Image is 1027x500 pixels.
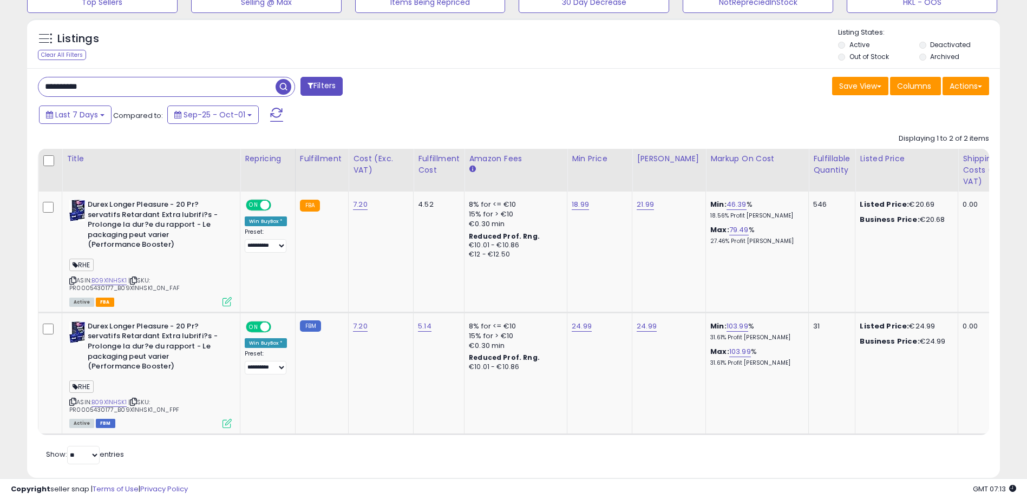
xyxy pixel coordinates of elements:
[113,110,163,121] span: Compared to:
[245,153,291,165] div: Repricing
[963,200,1015,209] div: 0.00
[729,225,749,235] a: 79.49
[860,336,919,346] b: Business Price:
[91,276,127,285] a: B09X1NHSK1
[637,321,657,332] a: 24.99
[710,347,800,367] div: %
[849,40,869,49] label: Active
[469,200,559,209] div: 8% for <= €10
[69,419,94,428] span: All listings currently available for purchase on Amazon
[943,77,989,95] button: Actions
[729,346,751,357] a: 103.99
[88,200,219,253] b: Durex Longer Pleasure - 20 Pr?servatifs Retardant Extra lubrifi?s - Prolonge la dur?e du rapport ...
[469,341,559,351] div: €0.30 min
[813,200,847,209] div: 546
[710,153,804,165] div: Markup on Cost
[247,322,260,331] span: ON
[469,209,559,219] div: 15% for > €10
[469,219,559,229] div: €0.30 min
[418,200,456,209] div: 4.52
[96,419,115,428] span: FBM
[813,153,851,176] div: Fulfillable Quantity
[860,321,909,331] b: Listed Price:
[69,259,94,271] span: RHE
[572,153,627,165] div: Min Price
[96,298,114,307] span: FBA
[11,484,188,495] div: seller snap | |
[300,320,321,332] small: FBM
[69,276,180,292] span: | SKU: PR0005430177_B09X1NHSK1_0N_FAF
[184,109,245,120] span: Sep-25 - Oct-01
[469,321,559,331] div: 8% for <= €10
[300,200,320,212] small: FBA
[832,77,888,95] button: Save View
[973,484,1016,494] span: 2025-10-9 07:13 GMT
[69,200,232,305] div: ASIN:
[860,215,950,225] div: €20.68
[469,331,559,341] div: 15% for > €10
[57,31,99,47] h5: Listings
[813,321,847,331] div: 31
[860,199,909,209] b: Listed Price:
[899,134,989,144] div: Displaying 1 to 2 of 2 items
[930,40,971,49] label: Deactivated
[69,321,232,427] div: ASIN:
[727,199,747,210] a: 46.39
[353,199,368,210] a: 7.20
[963,153,1018,187] div: Shipping Costs (Exc. VAT)
[69,321,85,343] img: 41PFtYrqBjL._SL40_.jpg
[710,200,800,220] div: %
[469,353,540,362] b: Reduced Prof. Rng.
[469,363,559,372] div: €10.01 - €10.86
[897,81,931,91] span: Columns
[572,199,589,210] a: 18.99
[710,321,727,331] b: Min:
[706,149,809,192] th: The percentage added to the cost of goods (COGS) that forms the calculator for Min & Max prices.
[930,52,959,61] label: Archived
[710,225,800,245] div: %
[710,225,729,235] b: Max:
[88,321,219,374] b: Durex Longer Pleasure - 20 Pr?servatifs Retardant Extra lubrifi?s - Prolonge la dur?e du rapport ...
[710,212,800,220] p: 18.56% Profit [PERSON_NAME]
[860,153,953,165] div: Listed Price
[710,346,729,357] b: Max:
[245,338,287,348] div: Win BuyBox *
[838,28,1000,38] p: Listing States:
[860,337,950,346] div: €24.99
[38,50,86,60] div: Clear All Filters
[418,321,431,332] a: 5.14
[46,449,124,459] span: Show: entries
[637,153,701,165] div: [PERSON_NAME]
[890,77,941,95] button: Columns
[245,228,287,253] div: Preset:
[69,298,94,307] span: All listings currently available for purchase on Amazon
[270,322,287,331] span: OFF
[418,153,460,176] div: Fulfillment Cost
[69,380,94,393] span: RHE
[727,321,748,332] a: 103.99
[245,216,287,226] div: Win BuyBox *
[140,484,188,494] a: Privacy Policy
[469,250,559,259] div: €12 - €12.50
[167,106,259,124] button: Sep-25 - Oct-01
[11,484,50,494] strong: Copyright
[860,214,919,225] b: Business Price:
[637,199,654,210] a: 21.99
[353,153,409,176] div: Cost (Exc. VAT)
[300,153,344,165] div: Fulfillment
[469,153,562,165] div: Amazon Fees
[849,52,889,61] label: Out of Stock
[860,321,950,331] div: €24.99
[469,232,540,241] b: Reduced Prof. Rng.
[710,334,800,341] p: 31.61% Profit [PERSON_NAME]
[572,321,592,332] a: 24.99
[245,350,287,374] div: Preset:
[469,241,559,250] div: €10.01 - €10.86
[860,200,950,209] div: €20.69
[93,484,139,494] a: Terms of Use
[710,359,800,367] p: 31.61% Profit [PERSON_NAME]
[69,200,85,221] img: 41PFtYrqBjL._SL40_.jpg
[91,398,127,407] a: B09X1NHSK1
[353,321,368,332] a: 7.20
[710,238,800,245] p: 27.46% Profit [PERSON_NAME]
